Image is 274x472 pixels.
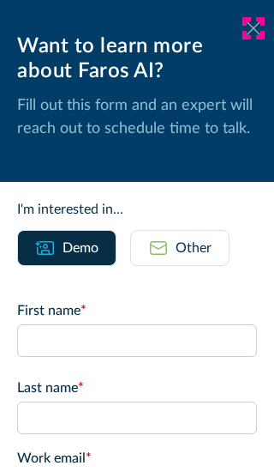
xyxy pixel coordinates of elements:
[17,300,257,321] label: First name
[176,238,211,258] div: Other
[17,94,257,141] p: Fill out this form and an expert will reach out to schedule time to talk.
[17,34,257,84] div: Want to learn more about Faros AI?
[17,199,257,220] div: I'm interested in...
[17,448,257,469] label: Work email
[17,378,257,398] label: Last name
[63,238,98,258] div: Demo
